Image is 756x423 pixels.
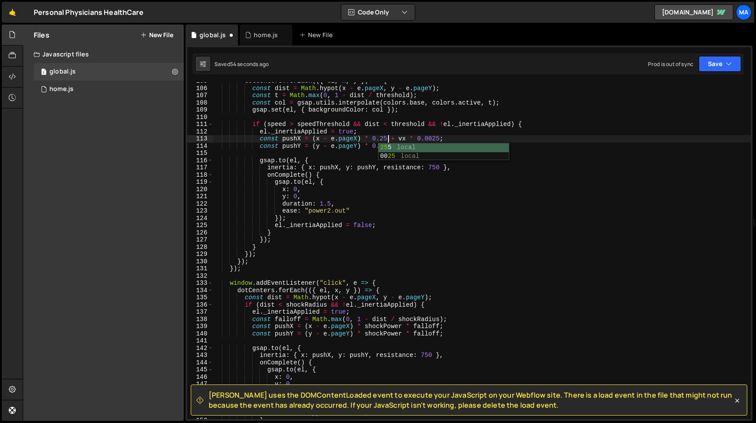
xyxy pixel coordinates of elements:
div: global.js [49,68,76,76]
div: 122 [187,200,213,208]
div: 110 [187,114,213,121]
div: 17171/47430.js [34,63,184,80]
div: 133 [187,280,213,287]
div: 112 [187,128,213,136]
div: 125 [187,222,213,229]
div: 120 [187,186,213,193]
div: 139 [187,323,213,330]
div: Prod is out of sync [648,60,693,68]
div: 132 [187,273,213,280]
div: 107 [187,92,213,99]
div: 134 [187,287,213,294]
div: 115 [187,150,213,157]
div: Javascript files [23,45,184,63]
div: 145 [187,366,213,374]
span: 1 [41,69,46,76]
div: 151 [187,409,213,417]
div: 54 seconds ago [230,60,269,68]
div: 114 [187,143,213,150]
div: Personal Physicians HealthCare [34,7,143,17]
div: 117 [187,164,213,171]
div: 144 [187,359,213,367]
h2: Files [34,30,49,40]
div: 148 [187,388,213,395]
div: 118 [187,171,213,179]
div: 142 [187,345,213,352]
a: Ma [736,4,752,20]
div: home.js [254,31,278,39]
div: 126 [187,229,213,237]
button: New File [140,31,173,38]
div: 108 [187,99,213,107]
div: 106 [187,85,213,92]
div: 128 [187,244,213,251]
div: 147 [187,381,213,388]
a: [DOMAIN_NAME] [654,4,733,20]
div: 131 [187,265,213,273]
div: 121 [187,193,213,200]
span: [PERSON_NAME] uses the DOMContentLoaded event to execute your JavaScript on your Webflow site. Th... [209,390,733,410]
div: global.js [199,31,226,39]
div: 116 [187,157,213,164]
div: New File [299,31,336,39]
div: 17171/47431.js [34,80,184,98]
div: 135 [187,294,213,301]
div: 140 [187,330,213,338]
button: Save [699,56,741,72]
div: 113 [187,135,213,143]
a: 🤙 [2,2,23,23]
div: 136 [187,301,213,309]
div: 150 [187,402,213,410]
div: 137 [187,308,213,316]
div: 138 [187,316,213,323]
div: 146 [187,374,213,381]
div: 141 [187,337,213,345]
div: 129 [187,251,213,258]
div: 130 [187,258,213,266]
div: 127 [187,236,213,244]
div: 111 [187,121,213,128]
div: 123 [187,207,213,215]
div: 124 [187,215,213,222]
div: Saved [214,60,269,68]
button: Code Only [341,4,415,20]
div: home.js [49,85,73,93]
div: 119 [187,178,213,186]
div: 149 [187,395,213,402]
div: 109 [187,106,213,114]
div: 143 [187,352,213,359]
